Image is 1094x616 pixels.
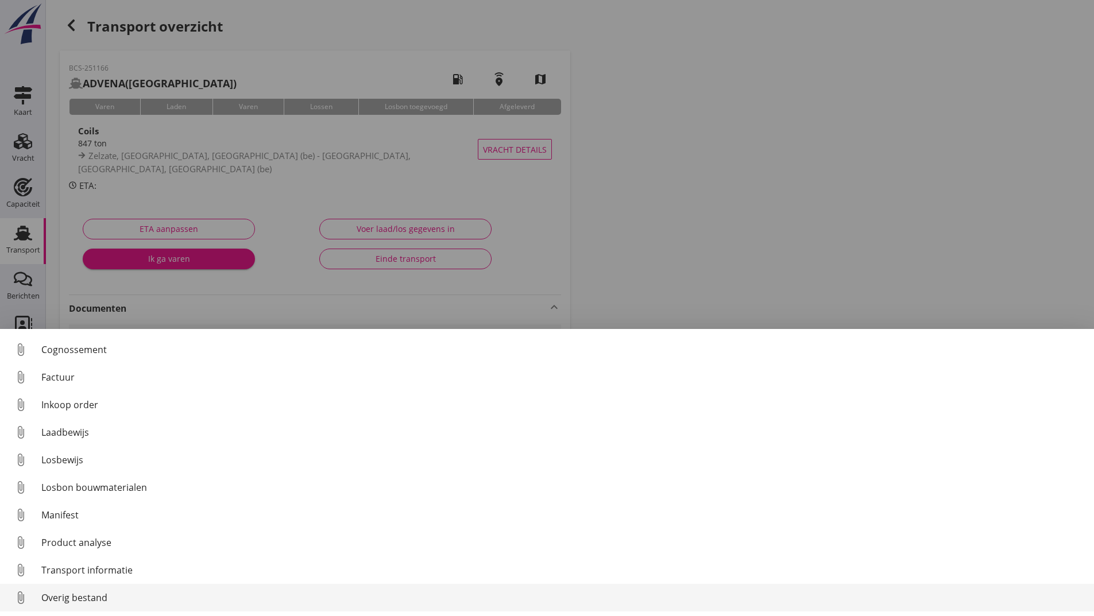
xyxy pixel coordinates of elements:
i: attach_file [11,368,30,386]
i: attach_file [11,506,30,524]
div: Product analyse [41,536,1085,549]
i: attach_file [11,451,30,469]
div: Losbewijs [41,453,1085,467]
div: Cognossement [41,343,1085,357]
div: Inkoop order [41,398,1085,412]
div: Laadbewijs [41,425,1085,439]
div: Factuur [41,370,1085,384]
div: Overig bestand [41,591,1085,605]
div: Transport informatie [41,563,1085,577]
div: Losbon bouwmaterialen [41,481,1085,494]
i: attach_file [11,423,30,441]
i: attach_file [11,340,30,359]
i: attach_file [11,561,30,579]
i: attach_file [11,396,30,414]
i: attach_file [11,588,30,607]
i: attach_file [11,533,30,552]
i: attach_file [11,478,30,497]
div: Manifest [41,508,1085,522]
